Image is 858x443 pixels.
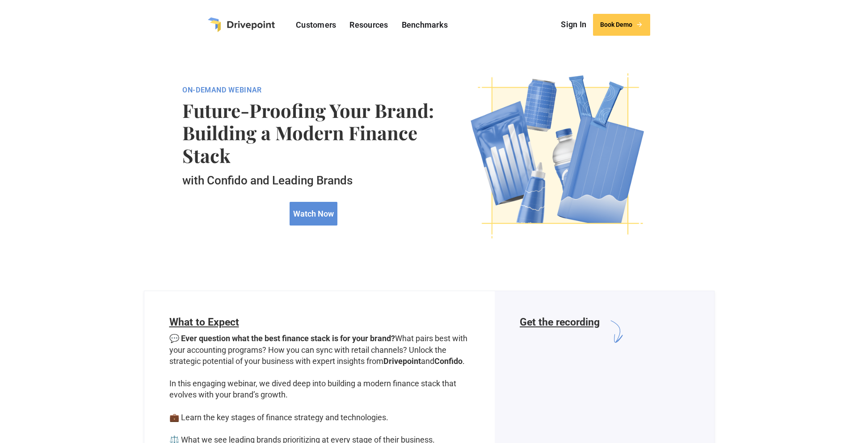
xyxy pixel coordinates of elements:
a: Benchmarks [397,18,453,32]
strong: Future-Proofing Your Brand: Building a Modern Finance Stack [182,99,445,167]
a: Watch Now [290,202,337,226]
strong: Drivepoint [383,356,421,366]
img: arrow [600,316,631,347]
strong: Confido [434,356,463,366]
div: On-Demand webinar [182,86,445,95]
span: What to Expect [169,316,239,328]
a: Sign In [556,18,591,31]
a: home [208,17,275,32]
a: Resources [345,18,392,32]
div: Book Demo [600,21,632,29]
strong: 💬 Ever question what the best finance stack is for your brand? [169,334,395,343]
a: Book Demo [593,14,650,36]
a: Customers [291,18,341,32]
h5: with Confido and Leading Brands [182,174,445,188]
h6: Get the recording [520,316,600,347]
img: consumer brand graphic representing CPG and products [466,62,655,250]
